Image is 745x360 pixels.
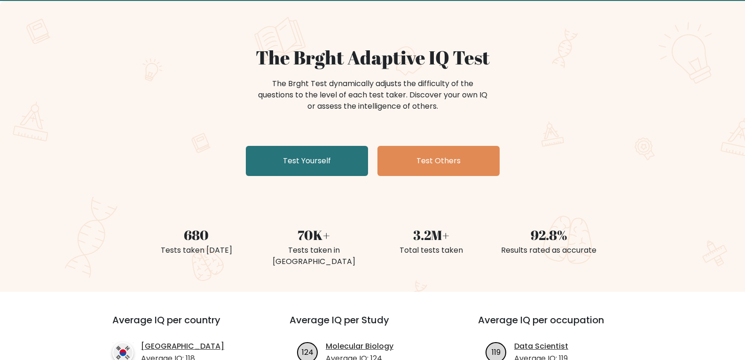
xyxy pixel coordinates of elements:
[141,341,224,352] a: [GEOGRAPHIC_DATA]
[290,314,455,337] h3: Average IQ per Study
[514,341,568,352] a: Data Scientist
[302,346,314,357] text: 124
[496,225,602,245] div: 92.8%
[143,245,250,256] div: Tests taken [DATE]
[261,245,367,267] div: Tests taken in [GEOGRAPHIC_DATA]
[326,341,393,352] a: Molecular Biology
[492,346,501,357] text: 119
[143,46,602,69] h1: The Brght Adaptive IQ Test
[261,225,367,245] div: 70K+
[377,146,500,176] a: Test Others
[378,225,485,245] div: 3.2M+
[255,78,490,112] div: The Brght Test dynamically adjusts the difficulty of the questions to the level of each test take...
[496,245,602,256] div: Results rated as accurate
[478,314,644,337] h3: Average IQ per occupation
[143,225,250,245] div: 680
[112,314,256,337] h3: Average IQ per country
[246,146,368,176] a: Test Yourself
[378,245,485,256] div: Total tests taken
